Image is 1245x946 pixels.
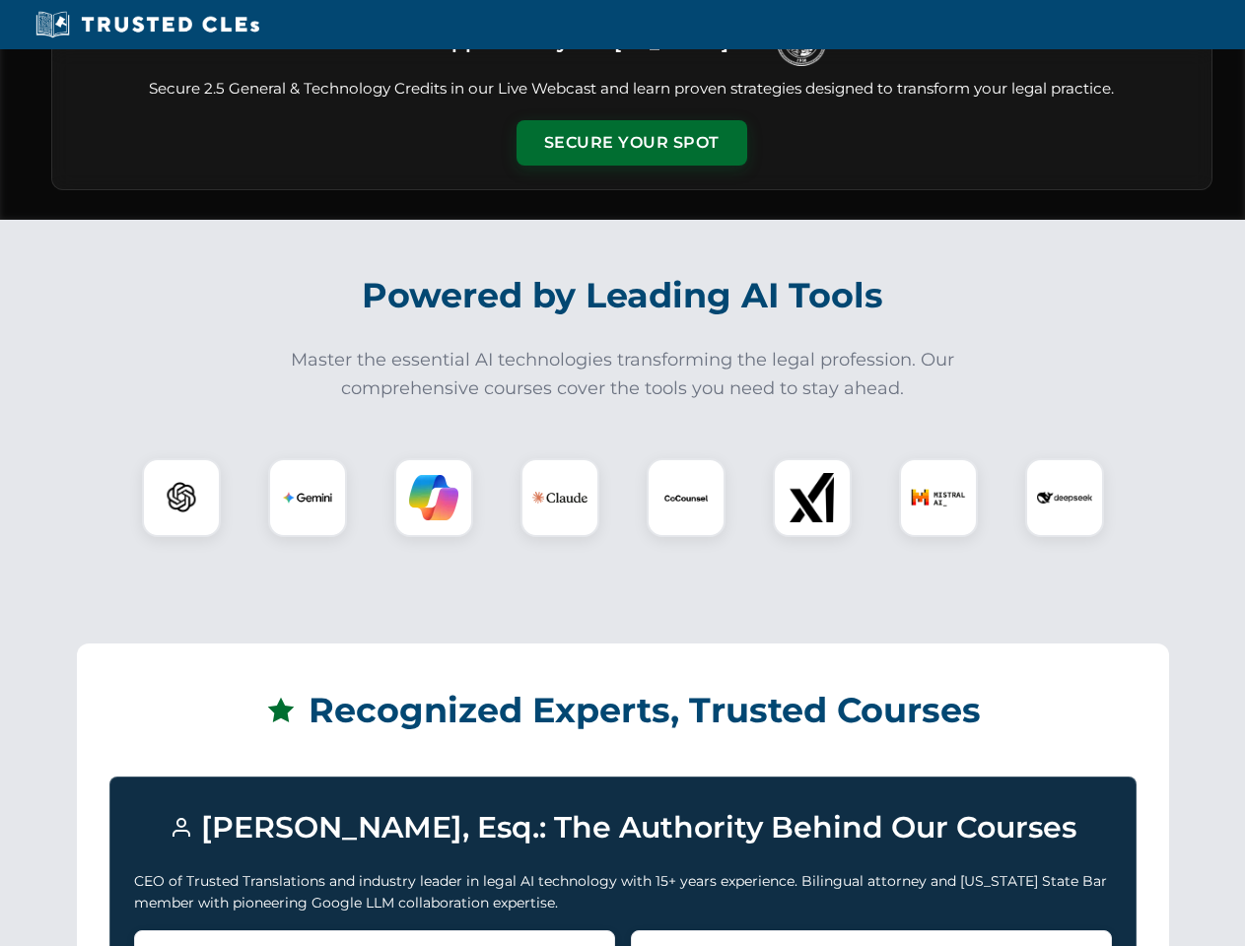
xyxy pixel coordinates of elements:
[520,458,599,537] div: Claude
[788,473,837,522] img: xAI Logo
[268,458,347,537] div: Gemini
[647,458,726,537] div: CoCounsel
[30,10,265,39] img: Trusted CLEs
[134,870,1112,914] p: CEO of Trusted Translations and industry leader in legal AI technology with 15+ years experience....
[76,78,1188,101] p: Secure 2.5 General & Technology Credits in our Live Webcast and learn proven strategies designed ...
[1037,470,1092,525] img: DeepSeek Logo
[283,473,332,522] img: Gemini Logo
[911,470,966,525] img: Mistral AI Logo
[517,120,747,166] button: Secure Your Spot
[153,469,210,526] img: ChatGPT Logo
[278,346,968,403] p: Master the essential AI technologies transforming the legal profession. Our comprehensive courses...
[77,261,1169,330] h2: Powered by Leading AI Tools
[532,470,588,525] img: Claude Logo
[409,473,458,522] img: Copilot Logo
[142,458,221,537] div: ChatGPT
[1025,458,1104,537] div: DeepSeek
[899,458,978,537] div: Mistral AI
[394,458,473,537] div: Copilot
[134,801,1112,854] h3: [PERSON_NAME], Esq.: The Authority Behind Our Courses
[661,473,711,522] img: CoCounsel Logo
[773,458,852,537] div: xAI
[109,676,1137,745] h2: Recognized Experts, Trusted Courses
